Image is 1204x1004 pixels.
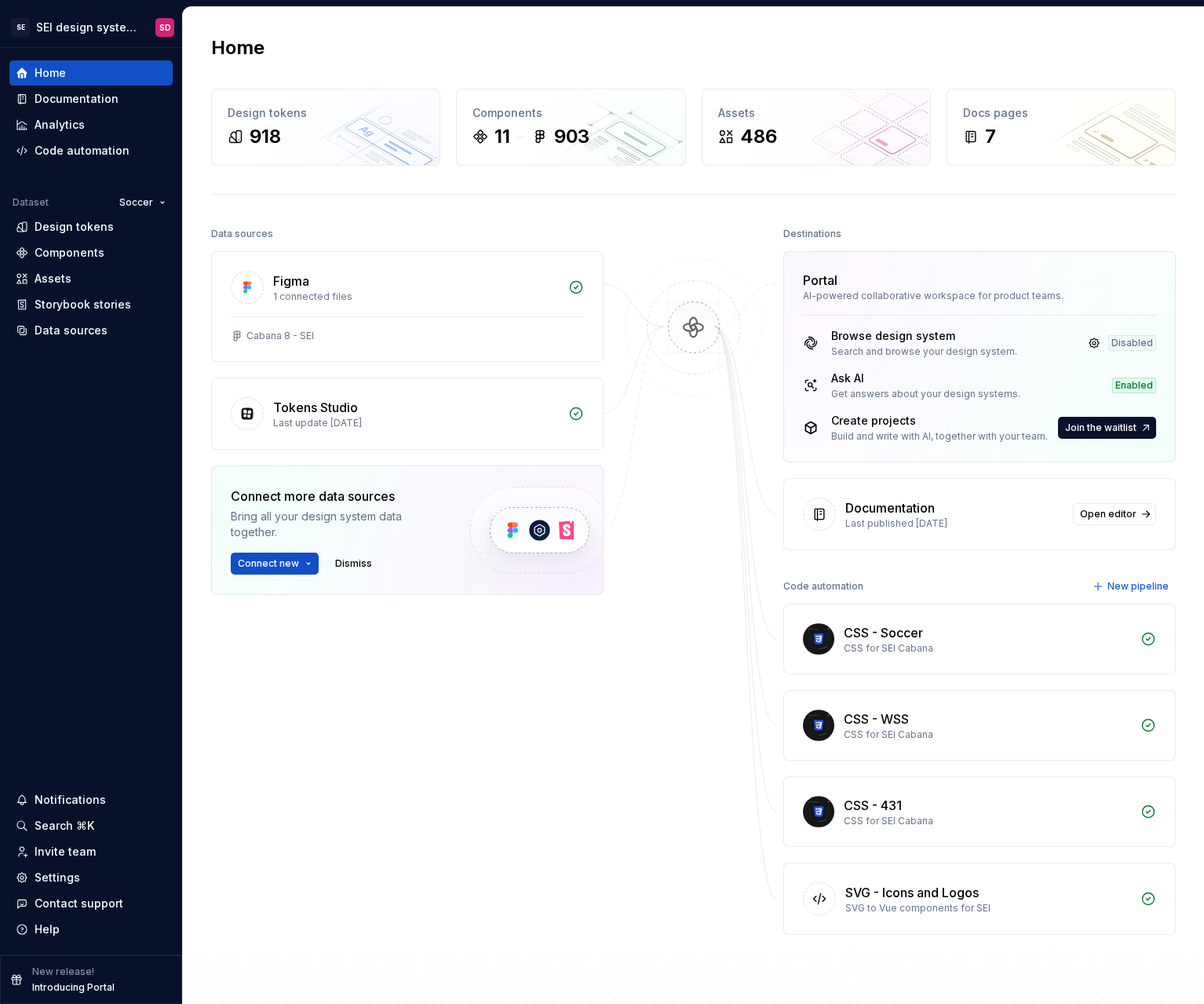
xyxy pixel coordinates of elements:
div: Get answers about your design systems. [831,388,1020,400]
div: Documentation [35,91,119,107]
div: Assets [718,105,914,121]
button: Help [9,917,173,942]
div: Enabled [1112,378,1156,393]
button: Dismiss [328,553,379,575]
div: Data sources [35,323,108,338]
a: Home [9,60,173,86]
div: Tokens Studio [273,398,358,417]
div: Browse design system [831,328,1017,344]
div: SE [11,18,30,37]
div: AI-powered collaborative workspace for product teams. [803,290,1156,302]
a: Settings [9,865,173,890]
div: Settings [35,870,80,885]
div: 7 [985,124,996,149]
div: Assets [35,271,71,287]
div: Design tokens [228,105,424,121]
div: Docs pages [963,105,1159,121]
div: Design tokens [35,219,114,235]
a: Assets [9,266,173,291]
div: 11 [494,124,510,149]
div: Code automation [783,575,863,597]
p: New release! [32,966,94,978]
div: Documentation [845,498,935,517]
button: Connect new [231,553,319,575]
div: CSS for SEI Cabana [844,642,1131,655]
div: CSS - WSS [844,710,909,728]
div: CSS - Soccer [844,623,923,642]
div: SVG to Vue components for SEI [845,902,1131,915]
a: Documentation [9,86,173,111]
button: SESEI design system - backupSD [3,10,179,44]
div: 918 [250,124,281,149]
a: Assets486 [702,89,931,166]
h2: Home [211,35,265,60]
div: 486 [740,124,777,149]
div: Home [35,65,66,81]
button: Soccer [112,192,173,214]
div: Storybook stories [35,297,131,312]
a: Components11903 [456,89,685,166]
div: Search ⌘K [35,818,94,834]
a: Invite team [9,839,173,864]
a: Design tokens [9,214,173,239]
div: SD [159,21,171,34]
div: Analytics [35,117,85,133]
div: Disabled [1108,335,1156,351]
button: Join the waitlist [1058,417,1156,439]
div: CSS - 431 [844,796,902,815]
a: Figma1 connected filesCabana 8 - SEI [211,251,604,362]
span: Dismiss [335,557,372,570]
a: Storybook stories [9,292,173,317]
span: New pipeline [1107,580,1169,593]
a: Data sources [9,318,173,343]
div: Ask AI [831,371,1020,386]
div: Bring all your design system data together. [231,509,443,540]
button: Contact support [9,891,173,916]
p: Introducing Portal [32,981,115,994]
div: SEI design system - backup [36,20,137,35]
a: Code automation [9,138,173,163]
div: Cabana 8 - SEI [246,330,314,342]
a: Docs pages7 [947,89,1176,166]
div: Dataset [13,196,49,209]
div: Contact support [35,896,123,911]
div: Components [35,245,104,261]
div: Search and browse your design system. [831,345,1017,358]
a: Design tokens918 [211,89,440,166]
div: 1 connected files [273,290,559,303]
div: Figma [273,272,309,290]
div: Invite team [35,844,96,860]
div: Data sources [211,223,273,245]
div: 903 [554,124,589,149]
button: New pipeline [1088,575,1176,597]
div: Build and write with AI, together with your team. [831,430,1048,443]
div: Code automation [35,143,130,159]
button: Search ⌘K [9,813,173,838]
div: Components [472,105,669,121]
span: Open editor [1080,508,1137,520]
div: Destinations [783,223,841,245]
div: CSS for SEI Cabana [844,728,1131,741]
div: Portal [803,271,837,290]
button: Notifications [9,787,173,812]
a: Analytics [9,112,173,137]
span: Join the waitlist [1065,422,1137,434]
div: Connect more data sources [231,487,443,506]
a: Tokens StudioLast update [DATE] [211,378,604,450]
span: Connect new [238,557,299,570]
div: CSS for SEI Cabana [844,815,1131,827]
a: Components [9,240,173,265]
div: SVG - Icons and Logos [845,883,979,902]
span: Soccer [119,196,153,209]
div: Last published [DATE] [845,517,1064,530]
a: Open editor [1073,503,1156,525]
div: Help [35,922,60,937]
div: Notifications [35,792,106,808]
div: Last update [DATE] [273,417,559,429]
div: Create projects [831,413,1048,429]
